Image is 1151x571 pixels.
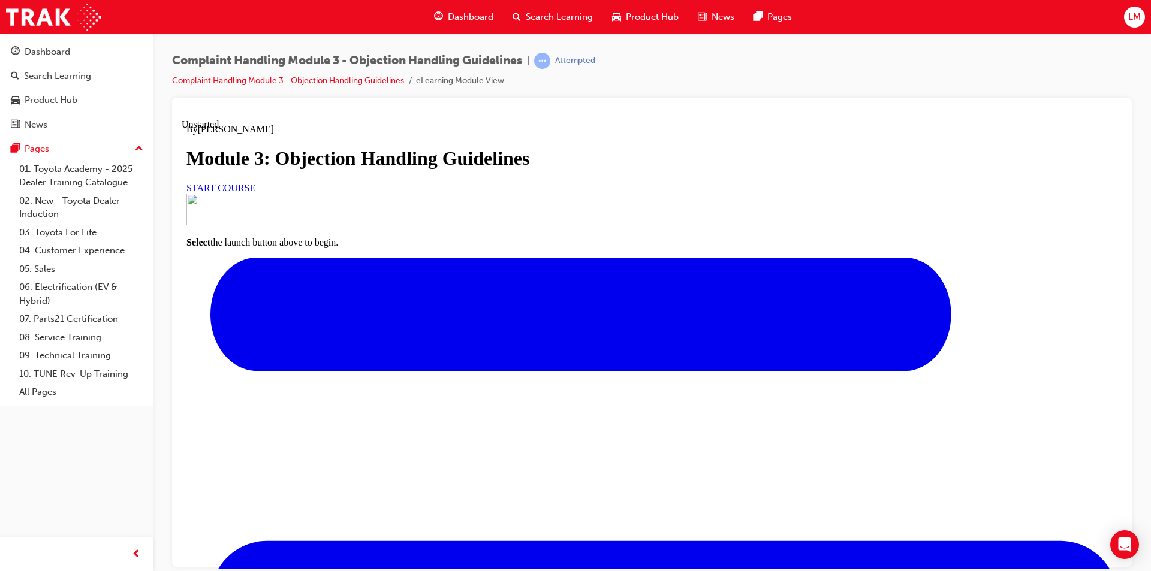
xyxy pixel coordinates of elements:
span: | [527,54,529,68]
span: learningRecordVerb_ATTEMPT-icon [534,53,550,69]
a: 01. Toyota Academy - 2025 Dealer Training Catalogue [14,160,148,192]
div: Attempted [555,55,595,67]
a: car-iconProduct Hub [602,5,688,29]
div: Open Intercom Messenger [1110,530,1139,559]
span: car-icon [11,95,20,106]
span: news-icon [11,120,20,131]
a: pages-iconPages [744,5,802,29]
span: up-icon [135,141,143,157]
a: 09. Technical Training [14,346,148,365]
div: Dashboard [25,45,70,59]
span: Pages [767,10,792,24]
a: guage-iconDashboard [424,5,503,29]
span: Complaint Handling Module 3 - Objection Handling Guidelines [172,54,522,68]
button: Pages [5,138,148,160]
a: All Pages [14,383,148,401]
a: 08. Service Training [14,328,148,347]
div: Pages [25,142,49,156]
span: guage-icon [434,10,443,25]
span: LM [1128,10,1141,24]
h1: Module 3: Objection Handling Guidelines [5,28,936,50]
div: News [25,118,47,132]
span: news-icon [698,10,707,25]
a: Product Hub [5,89,148,111]
span: Dashboard [448,10,493,24]
p: the launch button above to begin. [5,118,936,129]
a: News [5,114,148,136]
div: Product Hub [25,93,77,107]
strong: Select [5,118,29,128]
li: eLearning Module View [416,74,504,88]
a: 03. Toyota For Life [14,223,148,242]
span: search-icon [11,71,19,82]
a: 04. Customer Experience [14,241,148,260]
span: Product Hub [626,10,679,24]
span: pages-icon [11,144,20,155]
a: Dashboard [5,41,148,63]
a: search-iconSearch Learning [503,5,602,29]
a: 05. Sales [14,260,148,279]
a: 07. Parts21 Certification [14,310,148,328]
a: START COURSE [5,64,74,74]
span: News [712,10,734,24]
div: Search Learning [24,70,91,83]
img: Trak [6,4,101,31]
a: Complaint Handling Module 3 - Objection Handling Guidelines [172,75,404,86]
a: 02. New - Toyota Dealer Induction [14,192,148,223]
span: guage-icon [11,47,20,58]
span: Search Learning [526,10,593,24]
span: pages-icon [754,10,763,25]
a: 10. TUNE Rev-Up Training [14,365,148,383]
span: car-icon [612,10,621,25]
span: prev-icon [132,547,141,562]
a: 06. Electrification (EV & Hybrid) [14,278,148,310]
a: Search Learning [5,65,148,87]
button: LM [1124,7,1145,28]
span: [PERSON_NAME] [16,5,92,15]
button: DashboardSearch LearningProduct HubNews [5,38,148,138]
span: search-icon [513,10,521,25]
a: news-iconNews [688,5,744,29]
